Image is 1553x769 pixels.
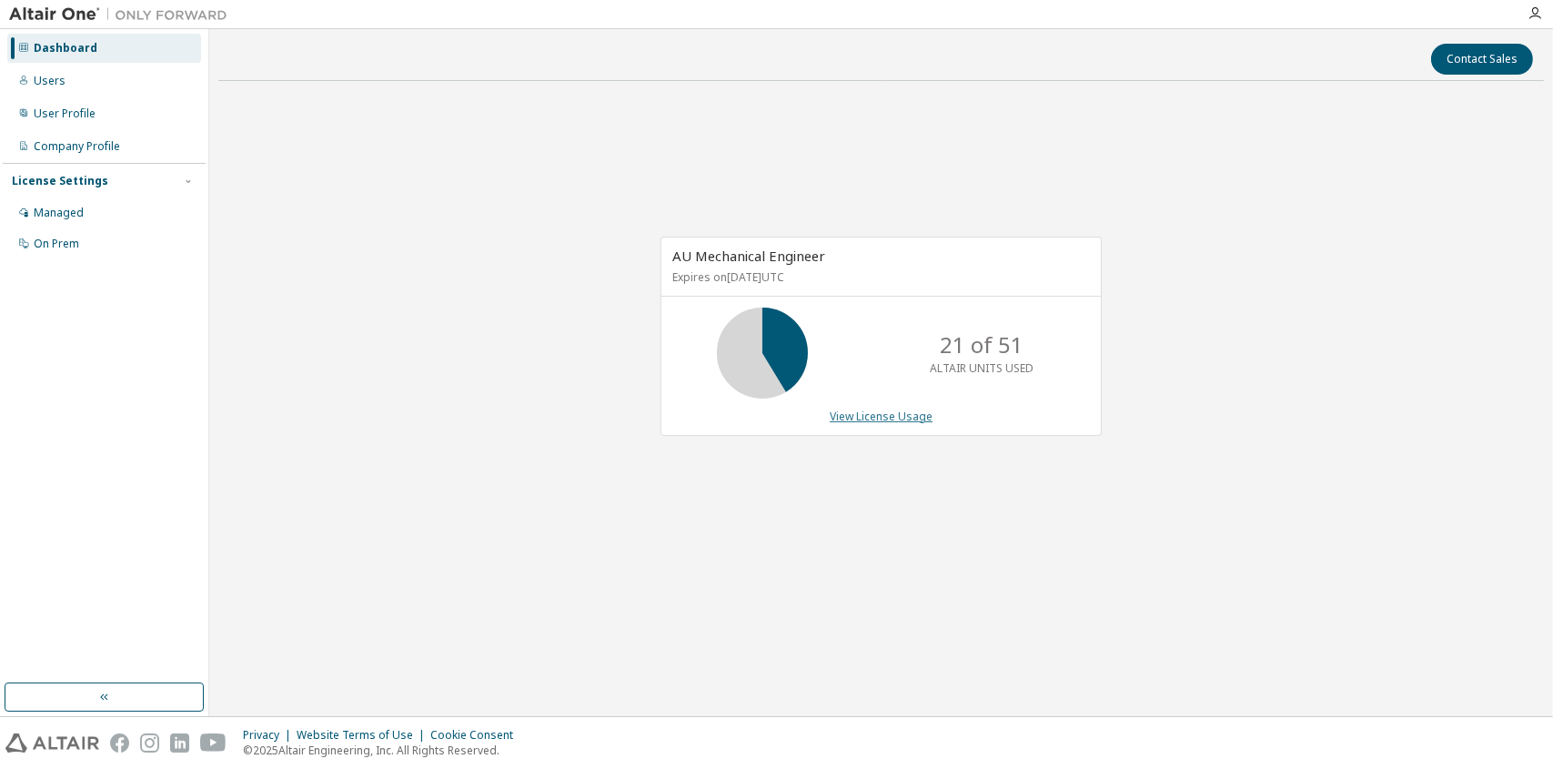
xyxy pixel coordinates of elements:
div: Managed [34,206,84,220]
img: youtube.svg [200,734,227,753]
img: linkedin.svg [170,734,189,753]
div: License Settings [12,174,108,188]
div: Dashboard [34,41,97,56]
div: Privacy [243,728,297,743]
p: ALTAIR UNITS USED [930,360,1034,376]
div: User Profile [34,106,96,121]
img: Altair One [9,5,237,24]
p: Expires on [DATE] UTC [672,269,1085,285]
span: AU Mechanical Engineer [672,247,825,265]
p: © 2025 Altair Engineering, Inc. All Rights Reserved. [243,743,524,758]
button: Contact Sales [1431,44,1533,75]
img: instagram.svg [140,734,159,753]
div: Users [34,74,66,88]
div: Cookie Consent [430,728,524,743]
div: Website Terms of Use [297,728,430,743]
div: On Prem [34,237,79,251]
img: facebook.svg [110,734,129,753]
p: 21 of 51 [940,329,1024,360]
a: View License Usage [830,409,933,424]
div: Company Profile [34,139,120,154]
img: altair_logo.svg [5,734,99,753]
